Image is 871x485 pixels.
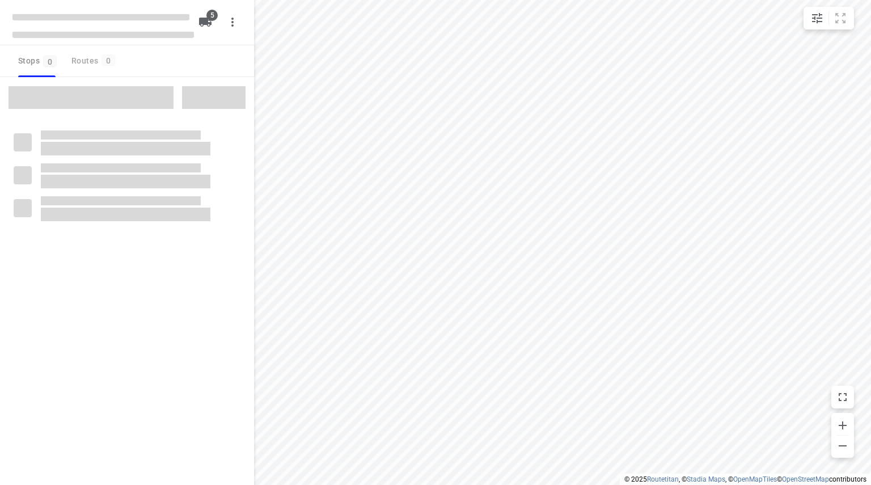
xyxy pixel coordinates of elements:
[782,475,829,483] a: OpenStreetMap
[624,475,866,483] li: © 2025 , © , © © contributors
[733,475,777,483] a: OpenMapTiles
[647,475,679,483] a: Routetitan
[804,7,854,29] div: small contained button group
[687,475,725,483] a: Stadia Maps
[806,7,828,29] button: Map settings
